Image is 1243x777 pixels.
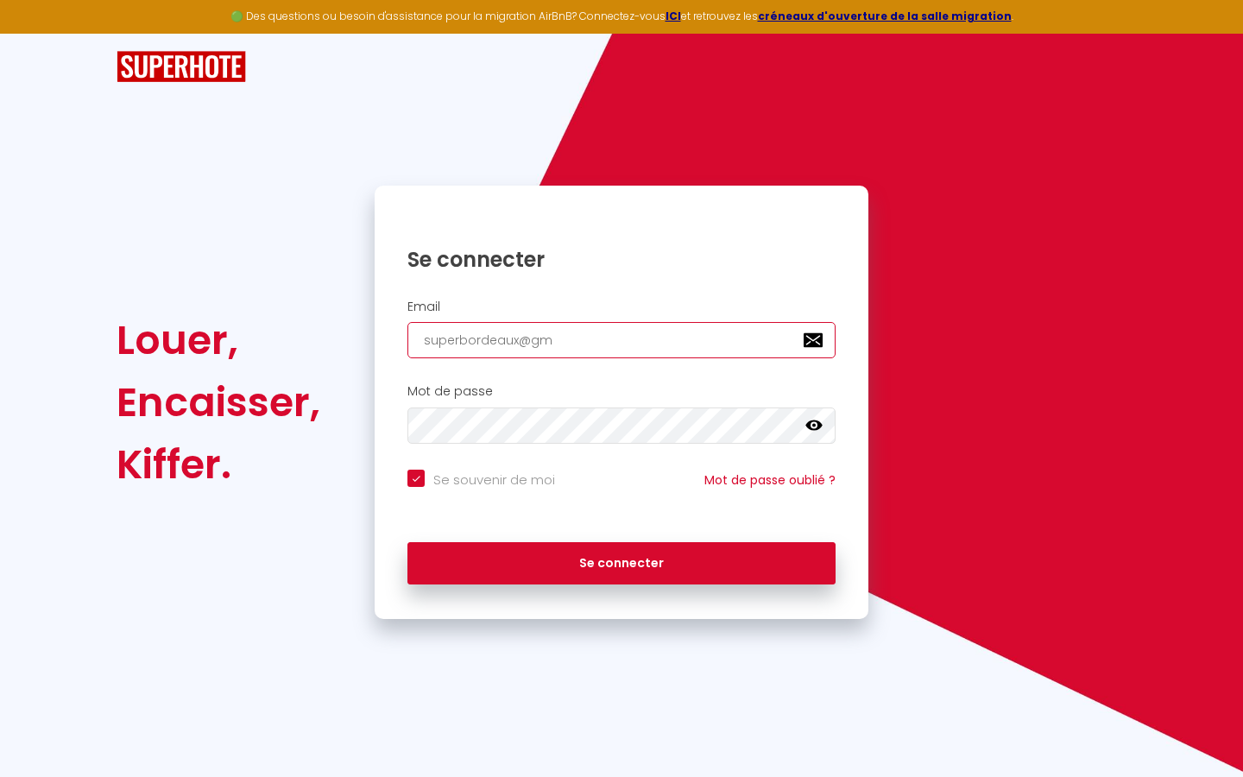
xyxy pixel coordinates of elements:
[758,9,1012,23] a: créneaux d'ouverture de la salle migration
[666,9,681,23] a: ICI
[407,300,836,314] h2: Email
[407,322,836,358] input: Ton Email
[117,371,320,433] div: Encaisser,
[117,433,320,496] div: Kiffer.
[407,542,836,585] button: Se connecter
[407,384,836,399] h2: Mot de passe
[117,309,320,371] div: Louer,
[704,471,836,489] a: Mot de passe oublié ?
[117,51,246,83] img: SuperHote logo
[407,246,836,273] h1: Se connecter
[14,7,66,59] button: Ouvrir le widget de chat LiveChat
